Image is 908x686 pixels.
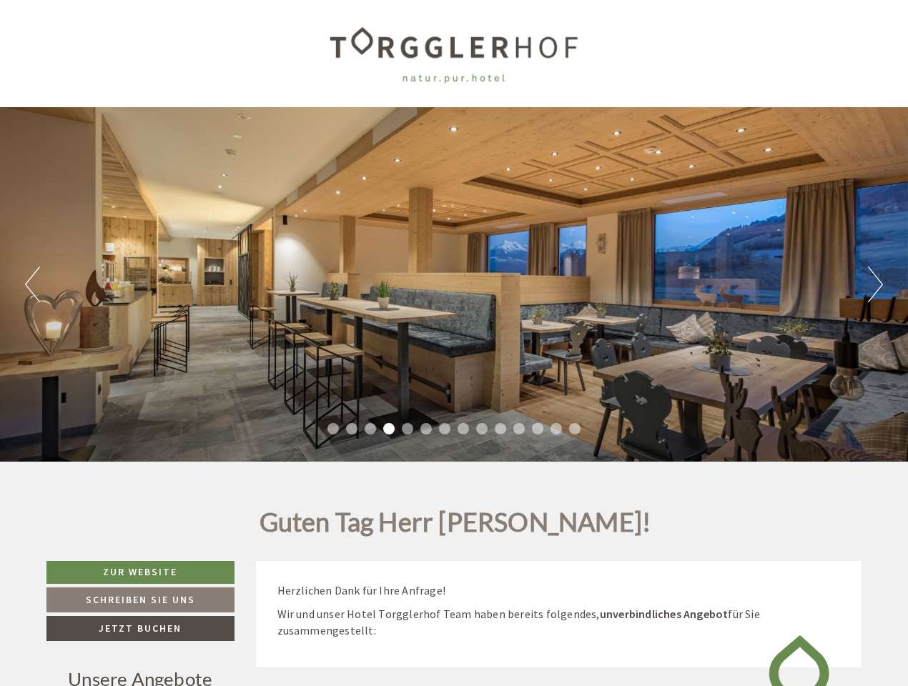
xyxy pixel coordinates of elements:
[868,267,883,302] button: Next
[22,70,227,80] small: 22:12
[277,582,841,599] p: Herzlichen Dank für Ihre Anfrage!
[46,561,235,584] a: Zur Website
[478,377,563,402] button: Senden
[25,267,40,302] button: Previous
[46,587,235,612] a: Schreiben Sie uns
[22,42,227,54] div: [GEOGRAPHIC_DATA]
[247,11,317,36] div: Dienstag
[277,606,841,639] p: Wir und unser Hotel Torgglerhof Team haben bereits folgendes, für Sie zusammengestellt:
[46,616,235,641] a: Jetzt buchen
[260,508,651,544] h1: Guten Tag Herr [PERSON_NAME]!
[600,607,729,621] strong: unverbindliches Angebot
[11,39,234,83] div: Guten Tag, wie können wir Ihnen helfen?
